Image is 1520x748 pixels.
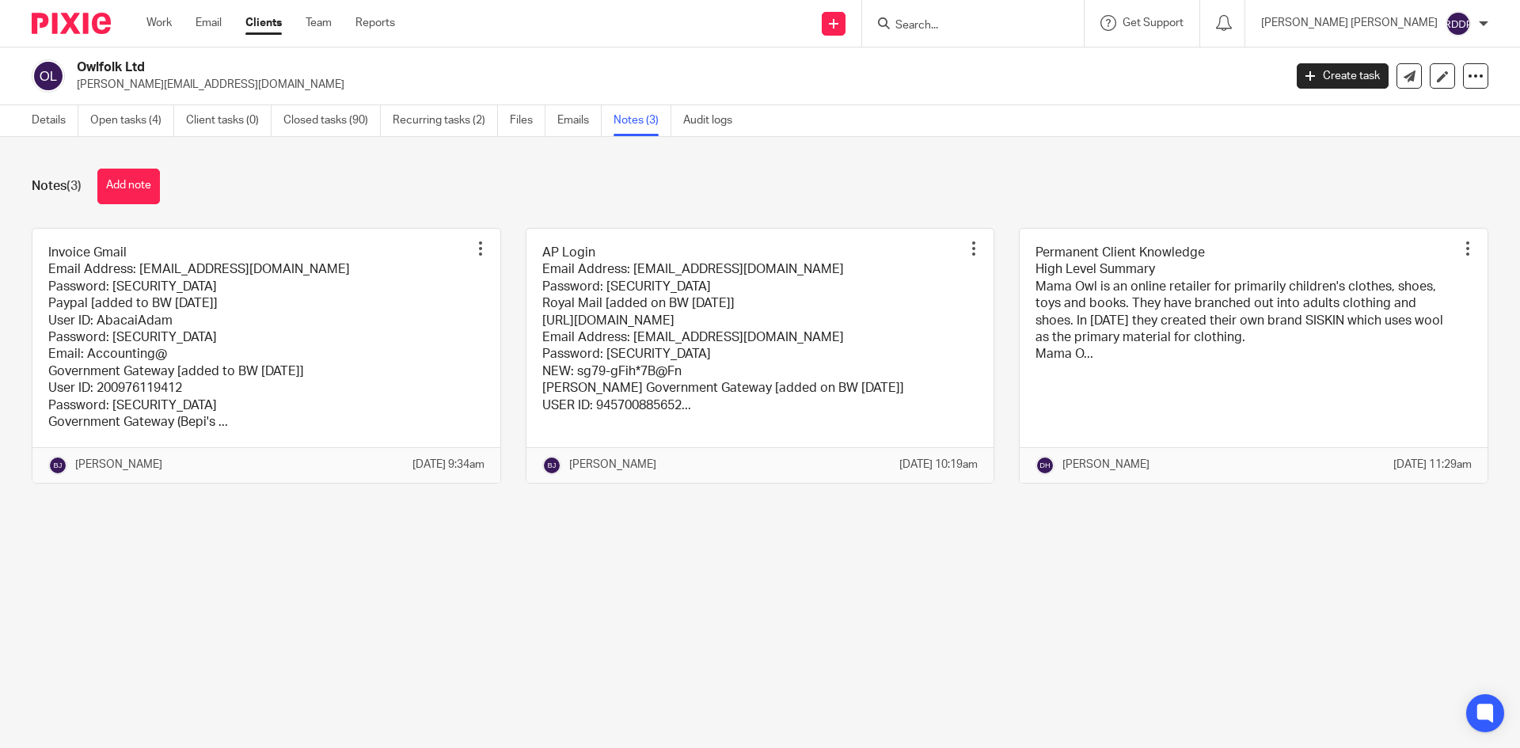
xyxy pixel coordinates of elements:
p: [DATE] 11:29am [1393,457,1472,473]
p: [DATE] 9:34am [412,457,484,473]
a: Email [196,15,222,31]
p: [PERSON_NAME] [569,457,656,473]
a: Details [32,105,78,136]
a: Recurring tasks (2) [393,105,498,136]
a: Open tasks (4) [90,105,174,136]
p: [DATE] 10:19am [899,457,978,473]
p: [PERSON_NAME] [1062,457,1149,473]
a: Notes (3) [614,105,671,136]
img: svg%3E [48,456,67,475]
input: Search [894,19,1036,33]
a: Team [306,15,332,31]
a: Emails [557,105,602,136]
span: (3) [66,180,82,192]
button: Add note [97,169,160,204]
img: svg%3E [1446,11,1471,36]
img: svg%3E [32,59,65,93]
p: [PERSON_NAME] [75,457,162,473]
a: Files [510,105,545,136]
h2: Owlfolk Ltd [77,59,1034,76]
a: Audit logs [683,105,744,136]
img: svg%3E [1035,456,1054,475]
a: Client tasks (0) [186,105,272,136]
a: Clients [245,15,282,31]
p: [PERSON_NAME][EMAIL_ADDRESS][DOMAIN_NAME] [77,77,1273,93]
a: Create task [1297,63,1389,89]
img: svg%3E [542,456,561,475]
img: Pixie [32,13,111,34]
a: Reports [355,15,395,31]
p: [PERSON_NAME] [PERSON_NAME] [1261,15,1438,31]
a: Work [146,15,172,31]
span: Get Support [1123,17,1184,28]
a: Closed tasks (90) [283,105,381,136]
h1: Notes [32,178,82,195]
